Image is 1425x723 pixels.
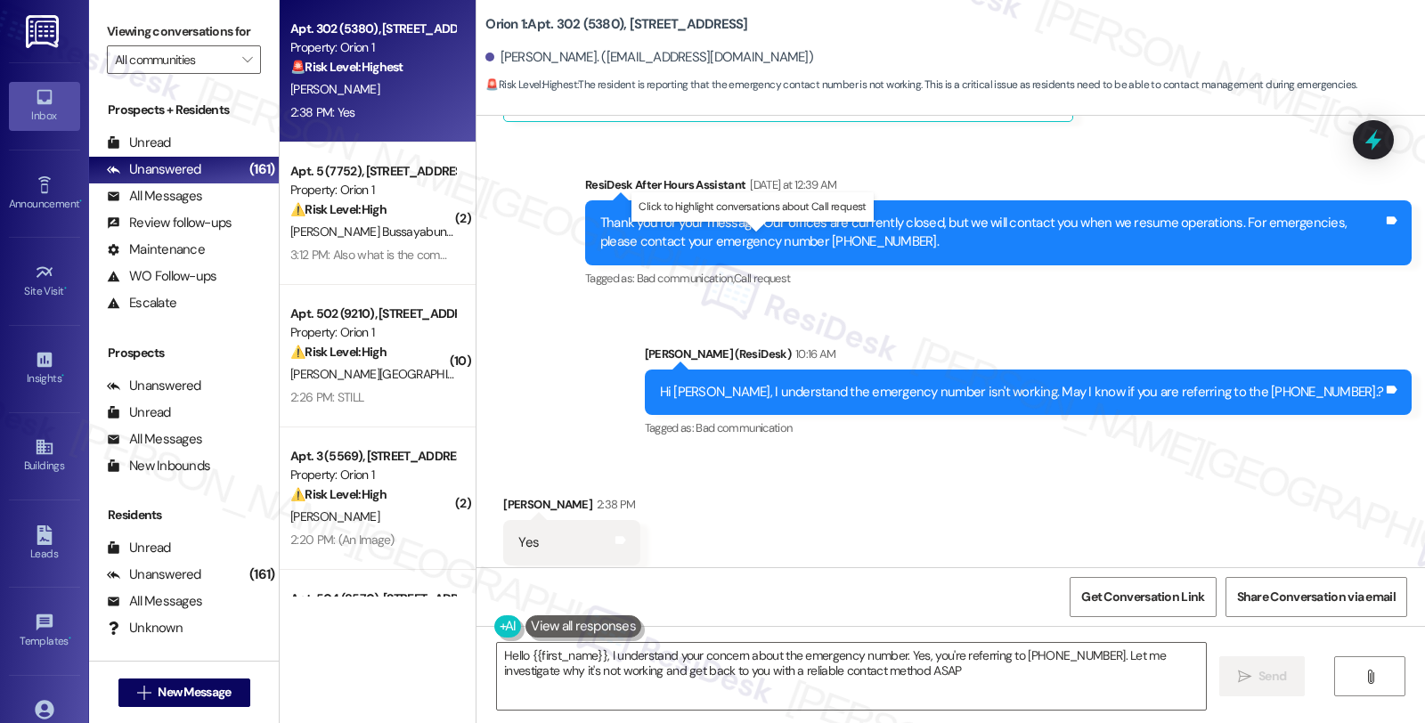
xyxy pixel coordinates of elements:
[290,201,387,217] strong: ⚠️ Risk Level: High
[290,323,455,342] div: Property: Orion 1
[290,247,705,263] div: 3:12 PM: Also what is the community fee added to our account everything month
[585,175,1412,200] div: ResiDesk After Hours Assistant
[64,282,67,295] span: •
[290,532,395,548] div: 2:20 PM: (An Image)
[485,77,577,92] strong: 🚨 Risk Level: Highest
[290,389,363,405] div: 2:26 PM: STILL
[497,643,1206,710] textarea: Hello {{first_name}}, I understand your concern about the emergency number. Yes, you're referring...
[107,565,201,584] div: Unanswered
[245,156,279,183] div: (161)
[158,683,231,702] span: New Message
[107,160,201,179] div: Unanswered
[89,506,279,524] div: Residents
[290,81,379,97] span: [PERSON_NAME]
[660,383,1384,402] div: Hi [PERSON_NAME], I understand the emergency number isn't working. May I know if you are referrin...
[290,162,455,181] div: Apt. 5 (7752), [STREET_ADDRESS]
[9,607,80,655] a: Templates •
[69,632,71,645] span: •
[1081,588,1204,606] span: Get Conversation Link
[290,223,469,240] span: [PERSON_NAME] Bussayabuntoon
[89,344,279,362] div: Prospects
[290,104,355,120] div: 2:38 PM: Yes
[290,447,455,466] div: Apt. 3 (5569), [STREET_ADDRESS]
[107,214,232,232] div: Review follow-ups
[1225,577,1407,617] button: Share Conversation via email
[518,533,539,552] div: Yes
[245,561,279,589] div: (161)
[9,257,80,305] a: Site Visit •
[485,76,1356,94] span: : The resident is reporting that the emergency contact number is not working. This is a critical ...
[734,271,790,286] span: Call request
[485,15,747,34] b: Orion 1: Apt. 302 (5380), [STREET_ADDRESS]
[290,486,387,502] strong: ⚠️ Risk Level: High
[79,195,82,207] span: •
[9,520,80,568] a: Leads
[107,539,171,557] div: Unread
[290,589,455,608] div: Apt. 504 (8570), [STREET_ADDRESS]
[639,199,866,215] p: Click to highlight conversations about Call request
[645,345,1413,370] div: [PERSON_NAME] (ResiDesk)
[745,175,836,194] div: [DATE] at 12:39 AM
[137,686,151,700] i: 
[107,187,202,206] div: All Messages
[107,619,183,638] div: Unknown
[791,345,836,363] div: 10:16 AM
[585,265,1412,291] div: Tagged as:
[1238,670,1251,684] i: 
[645,415,1413,441] div: Tagged as:
[107,267,216,286] div: WO Follow-ups
[26,15,62,48] img: ResiDesk Logo
[107,18,261,45] label: Viewing conversations for
[290,466,455,484] div: Property: Orion 1
[290,59,403,75] strong: 🚨 Risk Level: Highest
[637,271,734,286] span: Bad communication ,
[1219,656,1306,696] button: Send
[89,101,279,119] div: Prospects + Residents
[107,294,176,313] div: Escalate
[107,457,210,475] div: New Inbounds
[9,432,80,480] a: Buildings
[1364,670,1377,684] i: 
[107,430,202,449] div: All Messages
[290,305,455,323] div: Apt. 502 (9210), [STREET_ADDRESS]
[503,565,640,591] div: Tagged as:
[600,214,1383,252] div: Thank you for your message. Our offices are currently closed, but we will contact you when we res...
[118,678,250,707] button: New Message
[290,344,387,360] strong: ⚠️ Risk Level: High
[290,20,455,38] div: Apt. 302 (5380), [STREET_ADDRESS]
[1070,577,1216,617] button: Get Conversation Link
[107,377,201,395] div: Unanswered
[107,134,171,152] div: Unread
[290,181,455,199] div: Property: Orion 1
[107,240,205,259] div: Maintenance
[592,495,635,514] div: 2:38 PM
[696,420,792,435] span: Bad communication
[9,345,80,393] a: Insights •
[107,592,202,611] div: All Messages
[485,48,813,67] div: [PERSON_NAME]. ([EMAIL_ADDRESS][DOMAIN_NAME])
[290,508,379,524] span: [PERSON_NAME]
[290,38,455,57] div: Property: Orion 1
[115,45,232,74] input: All communities
[1237,588,1396,606] span: Share Conversation via email
[242,53,252,67] i: 
[9,82,80,130] a: Inbox
[107,403,171,422] div: Unread
[1258,667,1286,686] span: Send
[61,370,64,382] span: •
[503,495,640,520] div: [PERSON_NAME]
[290,366,493,382] span: [PERSON_NAME][GEOGRAPHIC_DATA]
